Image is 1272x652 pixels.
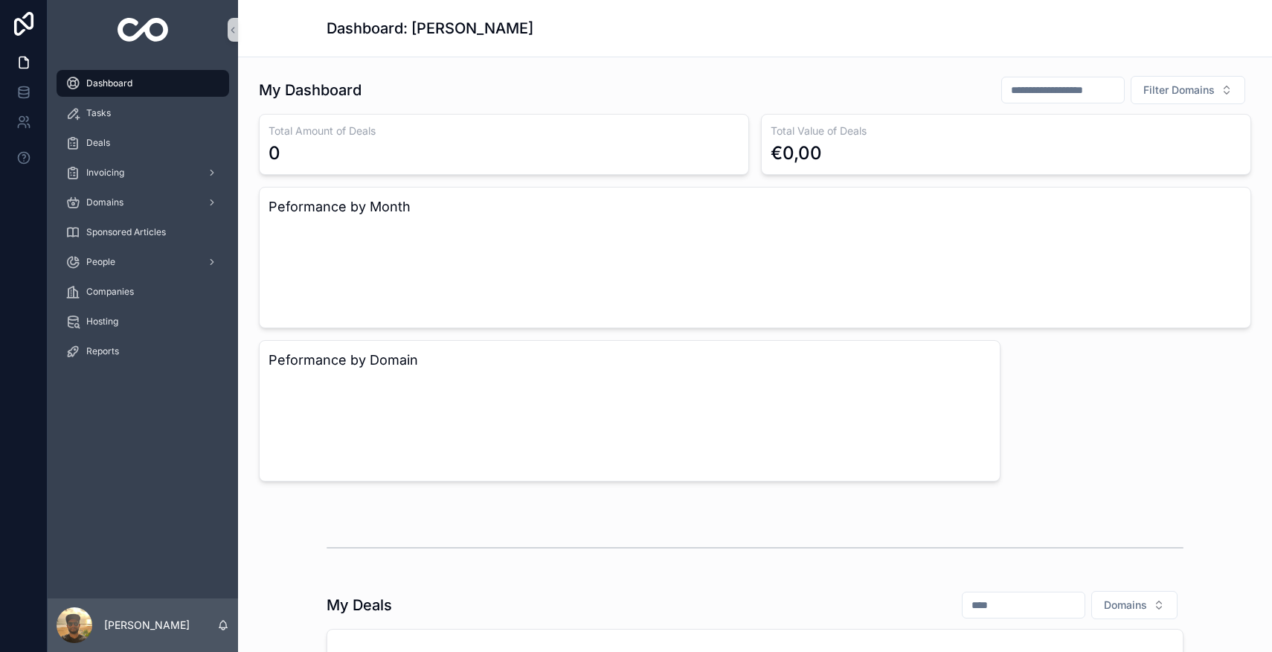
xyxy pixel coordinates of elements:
[86,286,134,298] span: Companies
[269,350,991,371] h3: Peformance by Domain
[259,80,362,100] h1: My Dashboard
[1104,598,1147,613] span: Domains
[327,595,392,616] h1: My Deals
[86,256,115,268] span: People
[86,107,111,119] span: Tasks
[57,70,229,97] a: Dashboard
[1091,591,1178,619] button: Select Button
[1143,83,1215,98] span: Filter Domains
[57,159,229,186] a: Invoicing
[771,141,822,165] div: €0,00
[57,308,229,335] a: Hosting
[118,18,169,42] img: App logo
[86,196,123,208] span: Domains
[269,141,280,165] div: 0
[269,124,739,138] h3: Total Amount of Deals
[86,316,118,327] span: Hosting
[57,100,229,127] a: Tasks
[771,124,1242,138] h3: Total Value of Deals
[86,345,119,357] span: Reports
[57,278,229,305] a: Companies
[57,219,229,246] a: Sponsored Articles
[57,338,229,365] a: Reports
[1131,76,1245,104] button: Select Button
[86,226,166,238] span: Sponsored Articles
[57,249,229,275] a: People
[104,618,190,633] p: [PERSON_NAME]
[86,77,132,89] span: Dashboard
[57,130,229,156] a: Deals
[327,18,533,39] h1: Dashboard: [PERSON_NAME]
[269,196,1242,217] h3: Peformance by Month
[48,60,238,384] div: scrollable content
[57,189,229,216] a: Domains
[86,167,124,179] span: Invoicing
[86,137,110,149] span: Deals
